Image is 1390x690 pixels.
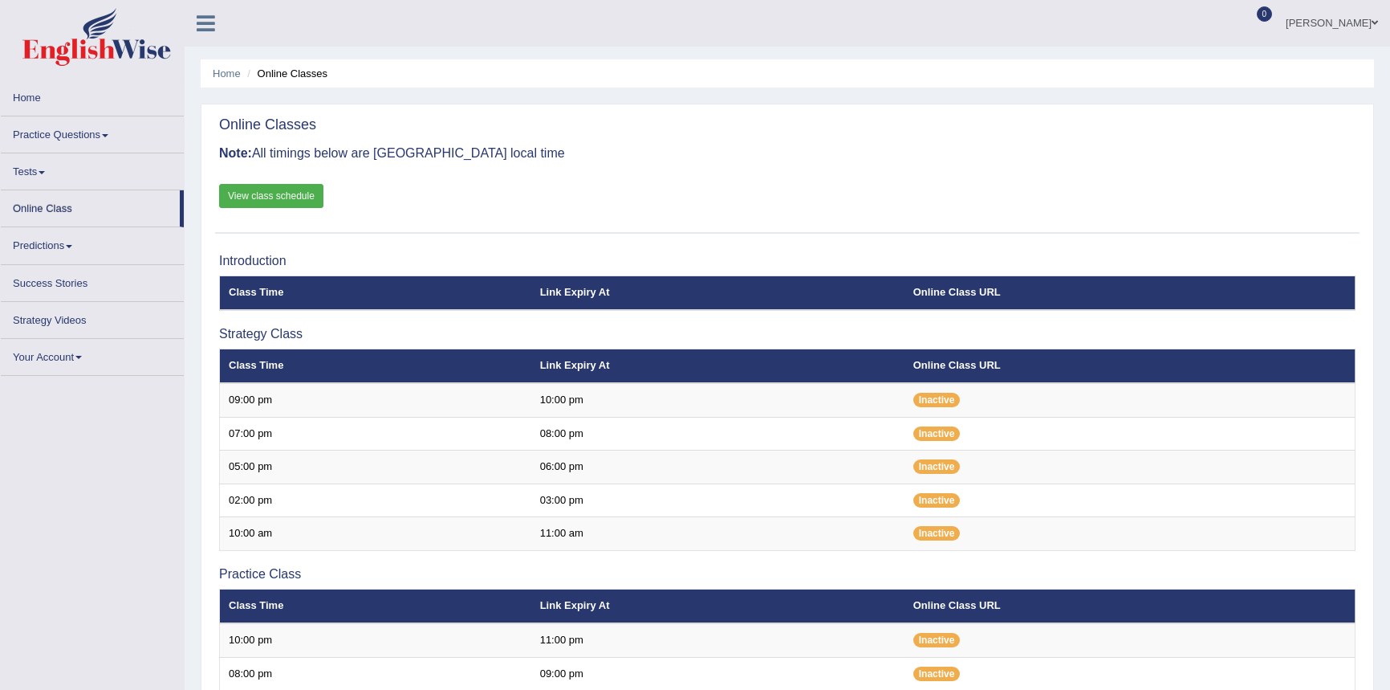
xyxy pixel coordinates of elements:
[1,339,184,370] a: Your Account
[913,393,961,407] span: Inactive
[531,383,904,417] td: 10:00 pm
[913,459,961,474] span: Inactive
[220,349,531,383] th: Class Time
[913,526,961,541] span: Inactive
[219,567,1355,582] h3: Practice Class
[531,349,904,383] th: Link Expiry At
[1,190,180,222] a: Online Class
[531,451,904,484] td: 06:00 pm
[220,623,531,657] td: 10:00 pm
[219,327,1355,341] h3: Strategy Class
[913,667,961,681] span: Inactive
[220,484,531,517] td: 02:00 pm
[1257,6,1273,22] span: 0
[531,417,904,451] td: 08:00 pm
[220,451,531,484] td: 05:00 pm
[531,484,904,517] td: 03:00 pm
[904,349,1355,383] th: Online Class URL
[220,517,531,551] td: 10:00 am
[220,383,531,417] td: 09:00 pm
[220,590,531,623] th: Class Time
[213,67,241,80] a: Home
[531,276,904,310] th: Link Expiry At
[219,146,252,160] b: Note:
[219,254,1355,268] h3: Introduction
[1,153,184,185] a: Tests
[904,276,1355,310] th: Online Class URL
[1,265,184,296] a: Success Stories
[913,493,961,508] span: Inactive
[1,302,184,333] a: Strategy Videos
[904,590,1355,623] th: Online Class URL
[1,80,184,111] a: Home
[1,116,184,148] a: Practice Questions
[913,427,961,441] span: Inactive
[220,417,531,451] td: 07:00 pm
[531,517,904,551] td: 11:00 am
[220,276,531,310] th: Class Time
[219,117,316,133] h2: Online Classes
[531,590,904,623] th: Link Expiry At
[1,227,184,259] a: Predictions
[913,633,961,647] span: Inactive
[219,146,1355,161] h3: All timings below are [GEOGRAPHIC_DATA] local time
[219,184,323,208] a: View class schedule
[531,623,904,657] td: 11:00 pm
[243,66,327,81] li: Online Classes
